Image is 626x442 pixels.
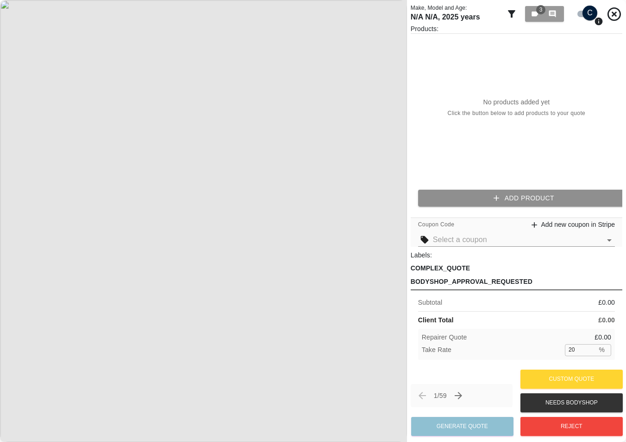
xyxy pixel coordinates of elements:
[598,298,615,307] p: £ 0.00
[525,6,564,22] button: 3
[411,4,502,12] p: Make, Model and Age:
[422,345,451,355] p: Take Rate
[414,388,430,404] span: Previous claim (← or ↑)
[411,12,502,22] h1: N/A N/A , 2025 years
[520,370,623,389] button: Custom Quote
[451,388,466,404] span: Next/Skip claim (→ or ↓)
[603,234,616,247] button: Open
[418,298,442,307] p: Subtotal
[594,17,603,26] svg: Press Q to switch
[599,345,605,355] p: %
[595,333,611,342] p: £ 0.00
[451,388,466,404] button: Next claim
[418,220,454,230] span: Coupon Code
[520,417,623,436] button: Reject
[411,250,622,260] p: Labels:
[448,109,586,118] span: Click the button below to add products to your quote
[598,315,615,325] p: £ 0.00
[536,5,545,14] span: 3
[411,263,470,273] p: COMPLEX_QUOTE
[530,220,615,230] a: Add new coupon in Stripe
[434,391,447,400] p: 1 / 59
[433,233,601,246] input: Select a coupon
[483,97,550,107] p: No products added yet
[411,24,622,33] p: Products:
[418,315,454,325] p: Client Total
[411,277,532,287] p: BODYSHOP_APPROVAL_REQUESTED
[520,393,623,412] button: Needs Bodyshop
[422,333,467,342] p: Repairer Quote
